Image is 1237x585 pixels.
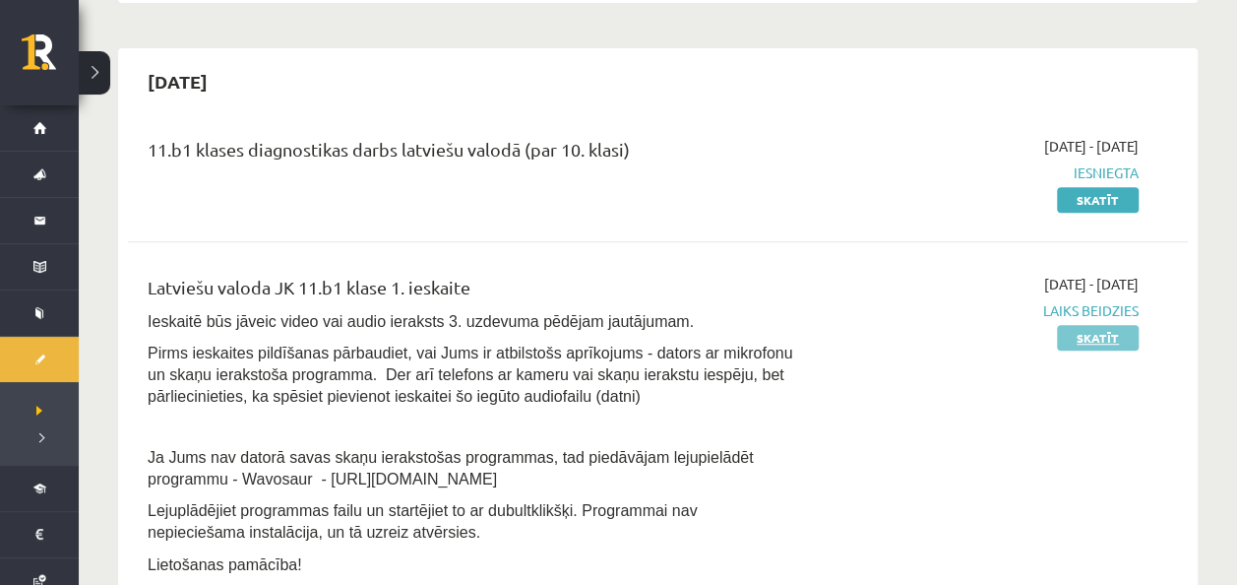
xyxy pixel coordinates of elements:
span: Iesniegta [828,162,1139,183]
div: 11.b1 klases diagnostikas darbs latviešu valodā (par 10. klasi) [148,136,798,172]
span: [DATE] - [DATE] [1044,136,1139,157]
h2: [DATE] [128,58,227,104]
span: [DATE] - [DATE] [1044,274,1139,294]
a: Rīgas 1. Tālmācības vidusskola [22,34,79,84]
span: Pirms ieskaites pildīšanas pārbaudiet, vai Jums ir atbilstošs aprīkojums - dators ar mikrofonu un... [148,345,792,405]
div: Latviešu valoda JK 11.b1 klase 1. ieskaite [148,274,798,310]
a: Skatīt [1057,187,1139,213]
span: Lejuplādējiet programmas failu un startējiet to ar dubultklikšķi. Programmai nav nepieciešama ins... [148,502,697,541]
a: Skatīt [1057,325,1139,351]
span: Ieskaitē būs jāveic video vai audio ieraksts 3. uzdevuma pēdējam jautājumam. [148,313,694,330]
span: Laiks beidzies [828,300,1139,321]
span: Ja Jums nav datorā savas skaņu ierakstošas programmas, tad piedāvājam lejupielādēt programmu - Wa... [148,449,753,487]
span: Lietošanas pamācība! [148,556,302,573]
